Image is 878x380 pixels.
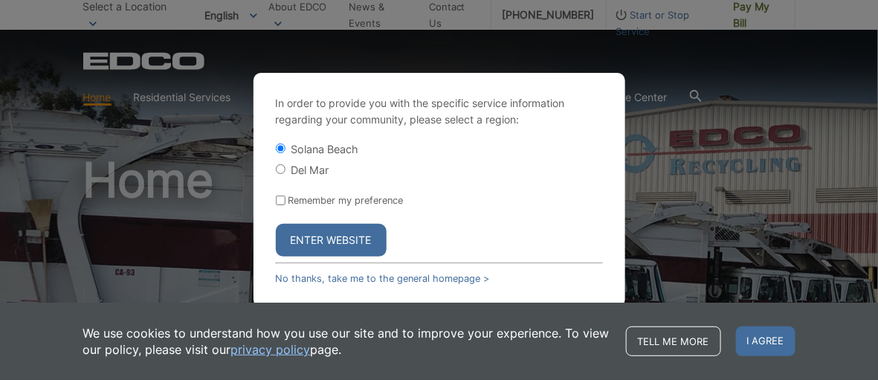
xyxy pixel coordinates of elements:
label: Remember my preference [288,195,404,206]
a: privacy policy [231,341,311,358]
p: In order to provide you with the specific service information regarding your community, please se... [276,95,603,128]
a: No thanks, take me to the general homepage > [276,273,490,284]
button: Enter Website [276,224,387,257]
label: Solana Beach [291,143,359,155]
a: Tell me more [626,326,721,356]
label: Del Mar [291,164,329,176]
span: I agree [736,326,795,356]
p: We use cookies to understand how you use our site and to improve your experience. To view our pol... [83,325,611,358]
